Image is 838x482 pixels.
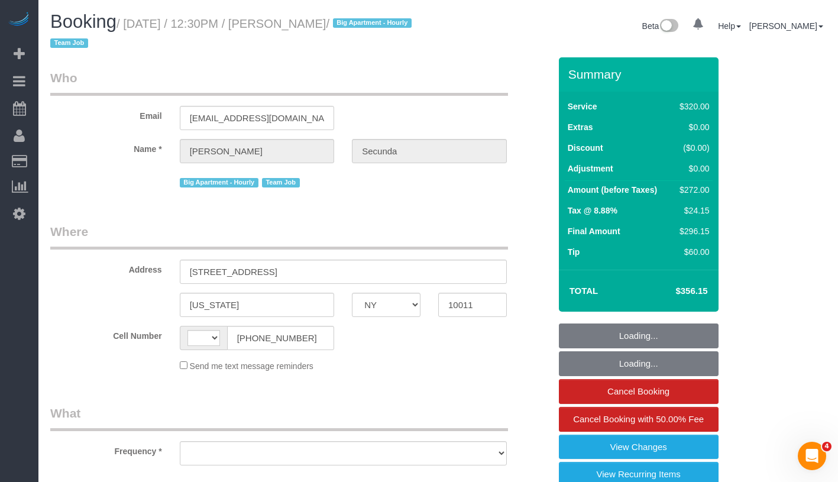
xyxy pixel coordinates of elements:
[50,223,508,250] legend: Where
[568,205,617,216] label: Tax @ 8.88%
[570,286,598,296] strong: Total
[568,246,580,258] label: Tip
[675,142,709,154] div: ($0.00)
[568,163,613,174] label: Adjustment
[50,69,508,96] legend: Who
[798,442,826,470] iframe: Intercom live chat
[640,286,707,296] h4: $356.15
[41,326,171,342] label: Cell Number
[675,225,709,237] div: $296.15
[180,178,258,187] span: Big Apartment - Hourly
[559,379,719,404] a: Cancel Booking
[675,184,709,196] div: $272.00
[262,178,300,187] span: Team Job
[50,17,415,50] small: / [DATE] / 12:30PM / [PERSON_NAME]
[41,106,171,122] label: Email
[180,139,335,163] input: First Name
[573,414,704,424] span: Cancel Booking with 50.00% Fee
[659,19,678,34] img: New interface
[568,184,657,196] label: Amount (before Taxes)
[180,106,335,130] input: Email
[675,101,709,112] div: $320.00
[352,139,507,163] input: Last Name
[180,293,335,317] input: City
[190,361,313,371] span: Send me text message reminders
[718,21,741,31] a: Help
[675,121,709,133] div: $0.00
[559,407,719,432] a: Cancel Booking with 50.00% Fee
[333,18,412,28] span: Big Apartment - Hourly
[438,293,507,317] input: Zip Code
[41,139,171,155] label: Name *
[568,225,620,237] label: Final Amount
[675,246,709,258] div: $60.00
[749,21,823,31] a: [PERSON_NAME]
[568,101,597,112] label: Service
[50,11,117,32] span: Booking
[568,121,593,133] label: Extras
[568,67,713,81] h3: Summary
[50,405,508,431] legend: What
[559,435,719,460] a: View Changes
[41,441,171,457] label: Frequency *
[227,326,335,350] input: Cell Number
[7,12,31,28] img: Automaid Logo
[50,38,88,48] span: Team Job
[822,442,831,451] span: 4
[41,260,171,276] label: Address
[675,163,709,174] div: $0.00
[568,142,603,154] label: Discount
[642,21,679,31] a: Beta
[675,205,709,216] div: $24.15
